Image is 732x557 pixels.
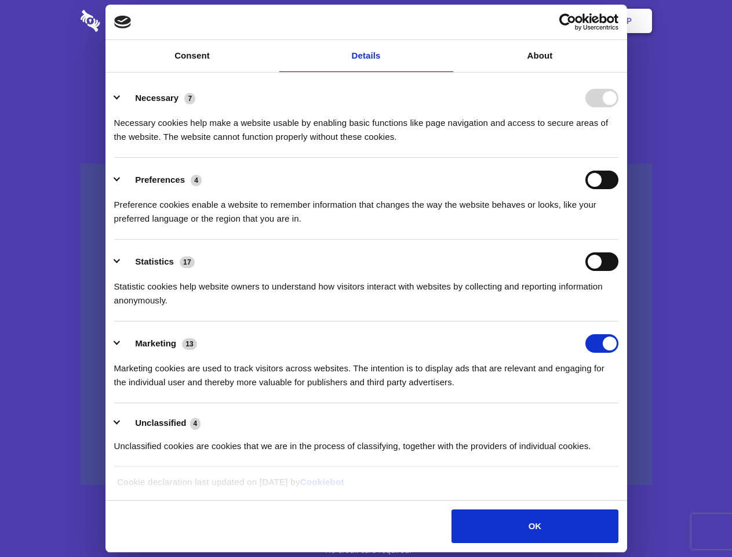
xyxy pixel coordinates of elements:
a: Wistia video thumbnail [81,164,652,486]
a: Cookiebot [300,477,344,487]
button: Unclassified (4) [114,416,208,431]
a: About [453,40,627,72]
span: 4 [190,418,201,429]
div: Cookie declaration last updated on [DATE] by [108,475,624,498]
span: 4 [191,175,202,186]
div: Preference cookies enable a website to remember information that changes the way the website beha... [114,189,618,226]
div: Statistic cookies help website owners to understand how visitors interact with websites by collec... [114,271,618,308]
a: Consent [105,40,279,72]
label: Necessary [135,93,179,103]
a: Pricing [340,3,391,39]
span: 13 [182,338,197,350]
a: Details [279,40,453,72]
button: Statistics (17) [114,252,202,271]
a: Usercentrics Cookiebot - opens in a new window [517,13,618,31]
h1: Eliminate Slack Data Loss. [81,52,652,94]
img: logo [114,16,132,28]
label: Preferences [135,175,185,185]
span: 17 [180,256,195,268]
label: Statistics [135,256,174,266]
button: Marketing (13) [114,334,205,353]
div: Necessary cookies help make a website usable by enabling basic functions like page navigation and... [114,107,618,144]
label: Marketing [135,338,176,348]
iframe: Drift Widget Chat Controller [674,499,718,543]
button: OK [451,509,618,543]
button: Necessary (7) [114,89,203,107]
img: logo-wordmark-white-trans-d4663122ce5f474addd5e946df7df03e33cb6a1c49d2221995e7729f52c070b2.svg [81,10,180,32]
span: 7 [184,93,195,104]
a: Contact [470,3,523,39]
a: Login [526,3,576,39]
div: Unclassified cookies are cookies that we are in the process of classifying, together with the pro... [114,431,618,453]
button: Preferences (4) [114,171,209,189]
div: Marketing cookies are used to track visitors across websites. The intention is to display ads tha... [114,353,618,389]
h4: Auto-redaction of sensitive data, encrypted data sharing and self-destructing private chats. Shar... [81,106,652,144]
